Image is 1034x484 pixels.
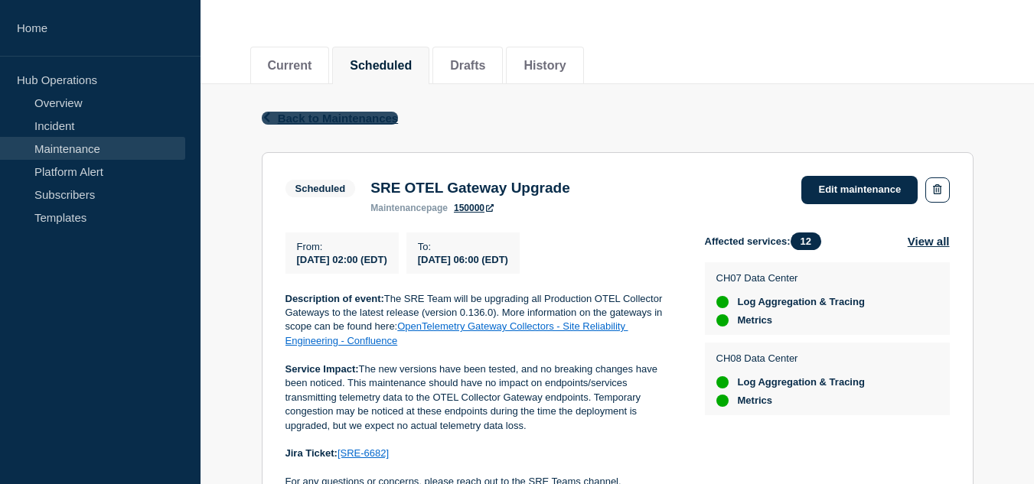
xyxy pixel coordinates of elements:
div: up [716,376,729,388]
div: up [716,296,729,308]
p: CH08 Data Center [716,352,865,364]
span: [DATE] 02:00 (EDT) [297,254,387,265]
strong: Service Impact: [285,363,359,375]
p: page [370,203,448,213]
p: CH07 Data Center [716,272,865,284]
strong: Jira Ticket: [285,447,338,459]
span: Back to Maintenances [278,112,399,125]
a: 150000 [454,203,494,213]
div: up [716,314,729,326]
strong: Description of event: [285,293,384,304]
button: Scheduled [350,59,412,73]
p: The new versions have been tested, and no breaking changes have been noticed. This maintenance sh... [285,362,680,433]
span: 12 [791,232,821,250]
h3: SRE OTEL Gateway Upgrade [370,180,569,197]
a: Edit maintenance [801,176,918,204]
button: History [524,59,566,73]
button: Drafts [450,59,485,73]
span: Log Aggregation & Tracing [738,376,865,388]
span: [DATE] 06:00 (EDT) [418,254,508,265]
span: Metrics [738,395,773,407]
span: Metrics [738,314,773,326]
span: Log Aggregation & Tracing [738,296,865,308]
span: maintenance [370,203,426,213]
p: To : [418,241,508,252]
button: View all [908,232,950,250]
span: Affected services: [705,232,829,250]
a: OpenTelemetry Gateway Collectors - Site Reliability Engineering - Confluence [285,320,628,346]
p: From : [297,241,387,252]
p: The SRE Team will be upgrading all Production OTEL Collector Gateways to the latest release (vers... [285,292,680,349]
button: Back to Maintenances [262,112,399,125]
div: up [716,395,729,407]
span: Scheduled [285,180,356,197]
button: Current [268,59,312,73]
a: [SRE-6682] [338,447,389,459]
